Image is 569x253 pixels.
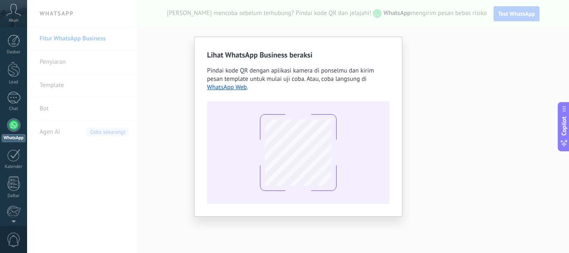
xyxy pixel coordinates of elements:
[2,164,26,170] div: Kalender
[207,67,374,83] span: Pindai kode QR dengan aplikasi kamera di ponselmu dan kirim pesan template untuk mulai uji coba. ...
[2,193,26,199] div: Daftar
[207,50,389,60] h2: Lihat WhatsApp Business beraksi
[2,50,26,55] div: Dasbor
[2,106,26,112] div: Chat
[207,83,247,91] a: WhatsApp Web
[560,116,568,135] span: Copilot
[2,134,25,142] div: WhatsApp
[9,18,19,23] span: Akun
[2,80,26,85] div: Lead
[207,67,389,91] div: .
